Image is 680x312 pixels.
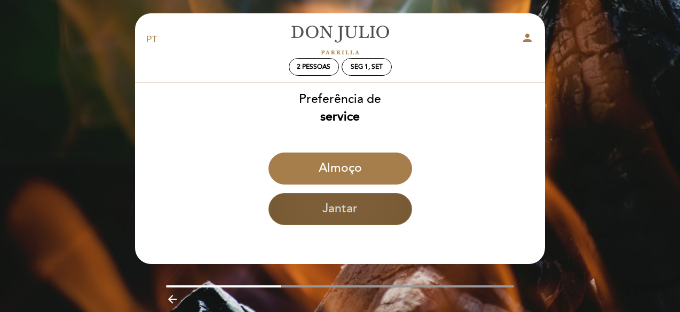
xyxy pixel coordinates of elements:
span: 2 pessoas [297,63,330,71]
i: person [521,31,534,44]
div: Preferência de [135,91,545,126]
i: arrow_backward [166,293,179,306]
b: service [320,109,360,124]
a: [PERSON_NAME] [273,25,407,54]
button: person [521,31,534,48]
button: Almoço [268,153,412,185]
div: Seg 1, set [351,63,383,71]
button: Jantar [268,193,412,225]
